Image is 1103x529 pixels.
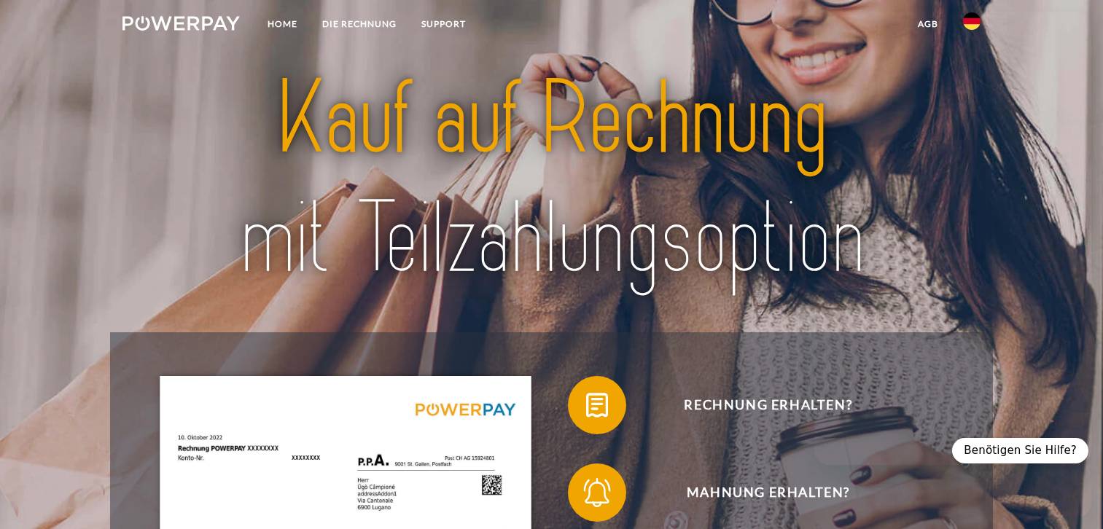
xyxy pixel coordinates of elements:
span: Rechnung erhalten? [590,376,947,434]
iframe: Messaging-Fenster [814,12,1091,465]
img: logo-powerpay-white.svg [122,16,240,31]
button: Mahnung erhalten? [568,463,947,522]
a: SUPPORT [409,11,478,37]
img: qb_bill.svg [579,387,615,423]
button: Rechnung erhalten? [568,376,947,434]
iframe: Schaltfläche zum Öffnen des Messaging-Fensters [1045,471,1091,517]
span: Mahnung erhalten? [590,463,947,522]
a: DIE RECHNUNG [310,11,409,37]
img: title-powerpay_de.svg [165,53,938,305]
img: qb_bell.svg [579,474,615,511]
a: Home [255,11,310,37]
a: agb [905,11,951,37]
